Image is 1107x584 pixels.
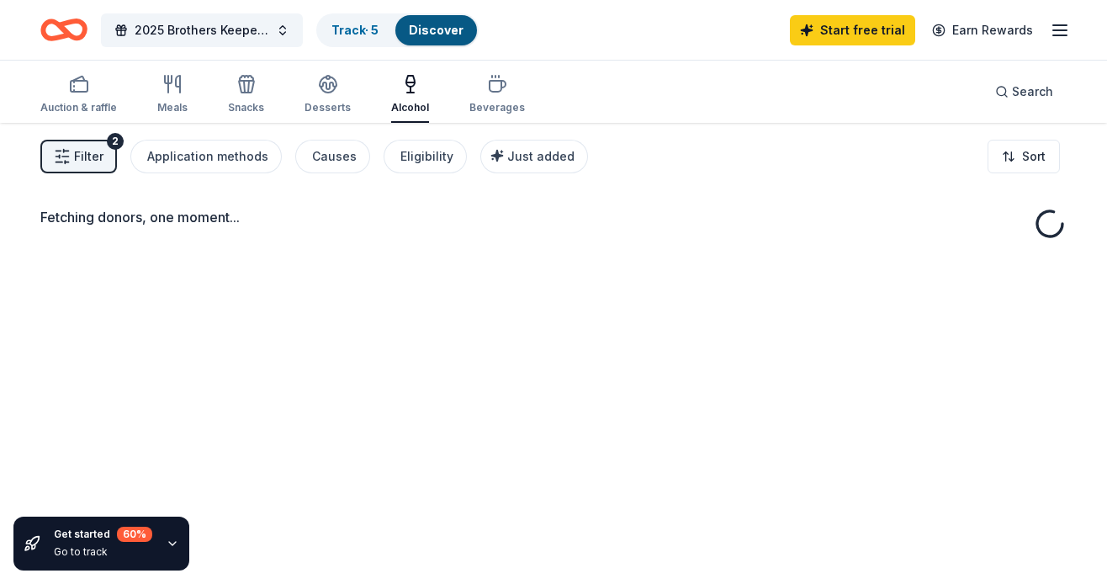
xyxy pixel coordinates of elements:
[1022,146,1046,167] span: Sort
[922,15,1043,45] a: Earn Rewards
[305,67,351,123] button: Desserts
[400,146,453,167] div: Eligibility
[469,67,525,123] button: Beverages
[157,67,188,123] button: Meals
[982,75,1067,109] button: Search
[40,10,87,50] a: Home
[40,140,117,173] button: Filter2
[135,20,269,40] span: 2025 Brothers Keepers Wild West Casino Fest
[74,146,103,167] span: Filter
[409,23,463,37] a: Discover
[107,133,124,150] div: 2
[40,101,117,114] div: Auction & raffle
[157,101,188,114] div: Meals
[316,13,479,47] button: Track· 5Discover
[469,101,525,114] div: Beverages
[305,101,351,114] div: Desserts
[228,101,264,114] div: Snacks
[228,67,264,123] button: Snacks
[384,140,467,173] button: Eligibility
[40,207,1067,227] div: Fetching donors, one moment...
[988,140,1060,173] button: Sort
[54,527,152,542] div: Get started
[391,67,429,123] button: Alcohol
[147,146,268,167] div: Application methods
[117,527,152,542] div: 60 %
[312,146,357,167] div: Causes
[130,140,282,173] button: Application methods
[331,23,379,37] a: Track· 5
[790,15,915,45] a: Start free trial
[101,13,303,47] button: 2025 Brothers Keepers Wild West Casino Fest
[40,67,117,123] button: Auction & raffle
[295,140,370,173] button: Causes
[507,149,575,163] span: Just added
[1012,82,1053,102] span: Search
[391,101,429,114] div: Alcohol
[480,140,588,173] button: Just added
[54,545,152,559] div: Go to track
